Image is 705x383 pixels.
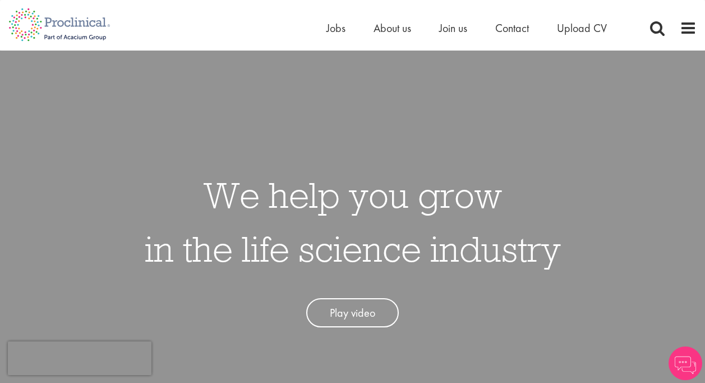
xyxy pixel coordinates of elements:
a: Jobs [326,21,345,35]
h1: We help you grow in the life science industry [145,168,561,276]
a: Contact [495,21,529,35]
a: About us [374,21,411,35]
a: Join us [439,21,467,35]
img: Chatbot [669,346,702,380]
a: Play video [306,298,399,328]
a: Upload CV [557,21,607,35]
